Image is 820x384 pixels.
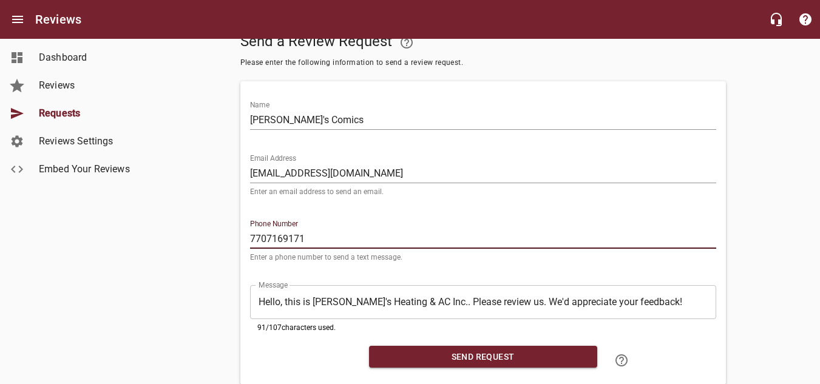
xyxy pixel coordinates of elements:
span: Reviews Settings [39,134,131,149]
button: Send Request [369,346,597,368]
label: Email Address [250,155,296,162]
button: Live Chat [762,5,791,34]
p: Enter an email address to send an email. [250,188,716,195]
label: Phone Number [250,220,298,227]
a: Learn how to "Send a Review Request" [607,346,636,375]
label: Name [250,101,269,109]
span: Please enter the following information to send a review request. [240,57,726,69]
textarea: Hello, this is [PERSON_NAME]'s Heating & AC Inc.. Please review us. We'd appreciate your feedback! [259,296,708,308]
span: Reviews [39,78,131,93]
h5: Send a Review Request [240,28,726,57]
span: Send Request [379,349,588,365]
span: Requests [39,106,131,121]
span: Dashboard [39,50,131,65]
button: Open drawer [3,5,32,34]
span: Embed Your Reviews [39,162,131,177]
span: 91 / 107 characters used. [257,323,336,332]
a: Your Google or Facebook account must be connected to "Send a Review Request" [392,28,421,57]
h6: Reviews [35,10,81,29]
button: Support Portal [791,5,820,34]
p: Enter a phone number to send a text message. [250,254,716,261]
